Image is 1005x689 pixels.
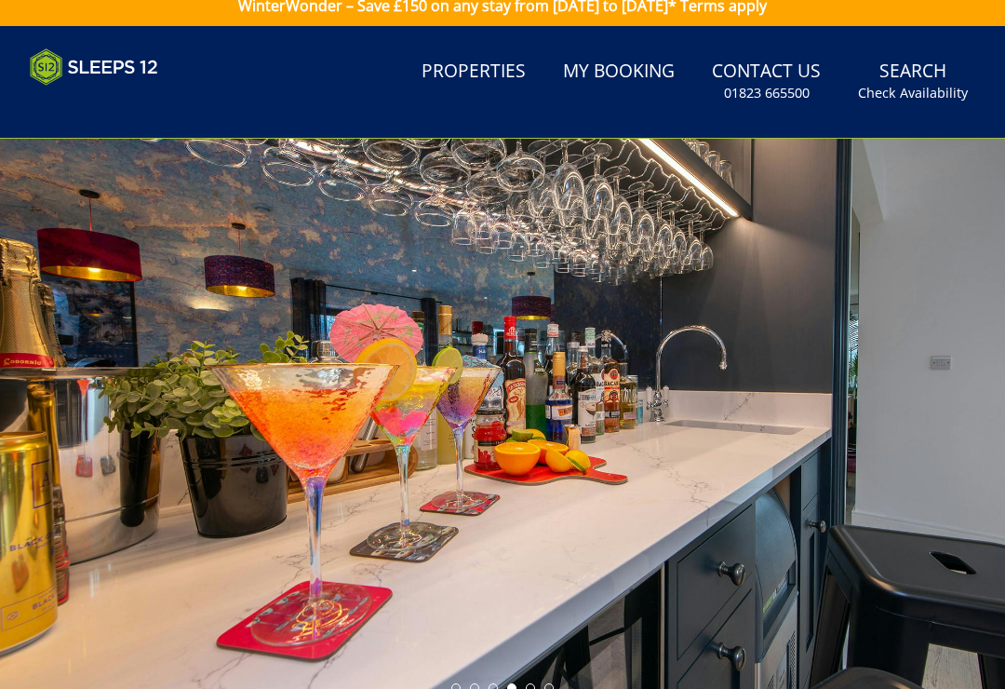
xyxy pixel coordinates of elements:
a: Properties [414,51,533,93]
a: Contact Us01823 665500 [704,51,828,112]
a: My Booking [556,51,682,93]
iframe: Customer reviews powered by Trustpilot [20,97,216,113]
small: 01823 665500 [724,84,810,102]
img: Sleeps 12 [30,48,158,86]
small: Check Availability [858,84,968,102]
a: SearchCheck Availability [851,51,975,112]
